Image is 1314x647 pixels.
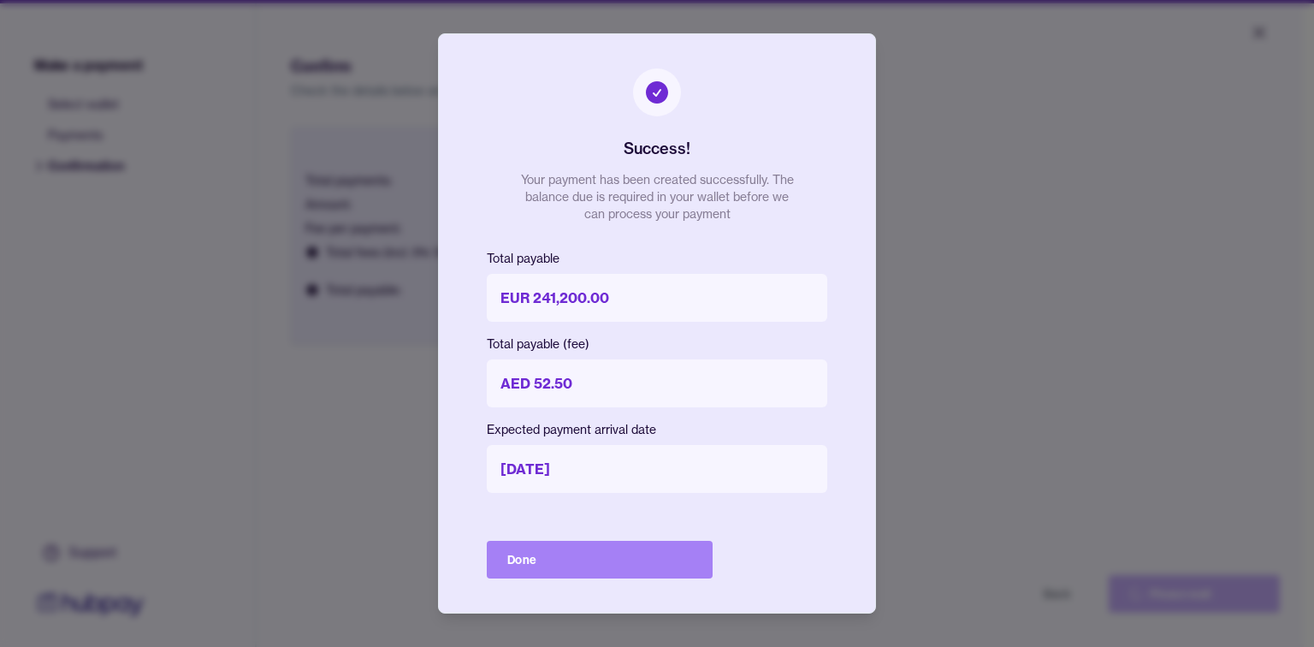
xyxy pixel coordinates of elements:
p: AED 52.50 [487,359,827,407]
p: Expected payment arrival date [487,421,827,438]
p: EUR 241,200.00 [487,274,827,322]
button: Done [487,541,713,579]
p: Your payment has been created successfully. The balance due is required in your wallet before we ... [520,171,794,223]
p: Total payable (fee) [487,335,827,353]
h2: Success! [624,137,690,161]
p: [DATE] [487,445,827,493]
p: Total payable [487,250,827,267]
